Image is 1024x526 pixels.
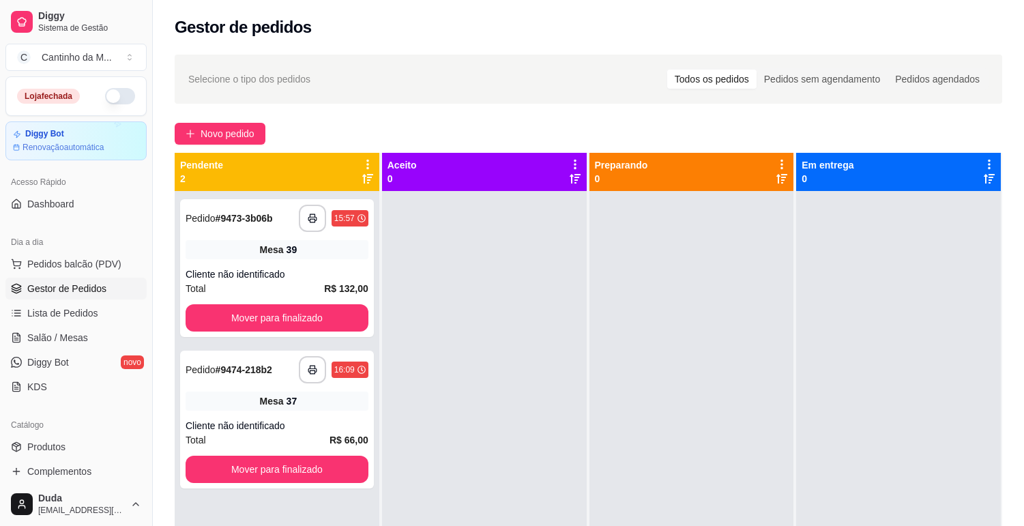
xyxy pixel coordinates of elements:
[186,304,368,332] button: Mover para finalizado
[38,10,141,23] span: Diggy
[5,231,147,253] div: Dia a dia
[27,465,91,478] span: Complementos
[27,440,65,454] span: Produtos
[186,213,216,224] span: Pedido
[5,327,147,349] a: Salão / Mesas
[5,171,147,193] div: Acesso Rápido
[186,364,216,375] span: Pedido
[287,243,297,257] div: 39
[595,158,648,172] p: Preparando
[180,172,223,186] p: 2
[802,158,853,172] p: Em entrega
[387,172,417,186] p: 0
[27,355,69,369] span: Diggy Bot
[27,257,121,271] span: Pedidos balcão (PDV)
[27,380,47,394] span: KDS
[186,433,206,448] span: Total
[324,283,368,294] strong: R$ 132,00
[17,50,31,64] span: C
[5,488,147,521] button: Duda[EMAIL_ADDRESS][DOMAIN_NAME]
[5,44,147,71] button: Select a team
[25,129,64,139] article: Diggy Bot
[5,376,147,398] a: KDS
[186,419,368,433] div: Cliente não identificado
[888,70,987,89] div: Pedidos agendados
[216,364,272,375] strong: # 9474-218b2
[260,243,284,257] span: Mesa
[5,436,147,458] a: Produtos
[27,331,88,345] span: Salão / Mesas
[23,142,104,153] article: Renovação automática
[27,197,74,211] span: Dashboard
[287,394,297,408] div: 37
[38,493,125,505] span: Duda
[105,88,135,104] button: Alterar Status
[802,172,853,186] p: 0
[5,121,147,160] a: Diggy BotRenovaçãoautomática
[667,70,757,89] div: Todos os pedidos
[186,281,206,296] span: Total
[201,126,254,141] span: Novo pedido
[757,70,888,89] div: Pedidos sem agendamento
[17,89,80,104] div: Loja fechada
[186,456,368,483] button: Mover para finalizado
[5,278,147,299] a: Gestor de Pedidos
[5,302,147,324] a: Lista de Pedidos
[27,306,98,320] span: Lista de Pedidos
[5,5,147,38] a: DiggySistema de Gestão
[175,16,312,38] h2: Gestor de pedidos
[27,282,106,295] span: Gestor de Pedidos
[595,172,648,186] p: 0
[180,158,223,172] p: Pendente
[334,364,355,375] div: 16:09
[188,72,310,87] span: Selecione o tipo dos pedidos
[5,253,147,275] button: Pedidos balcão (PDV)
[5,193,147,215] a: Dashboard
[387,158,417,172] p: Aceito
[175,123,265,145] button: Novo pedido
[42,50,112,64] div: Cantinho da M ...
[186,129,195,138] span: plus
[38,505,125,516] span: [EMAIL_ADDRESS][DOMAIN_NAME]
[5,461,147,482] a: Complementos
[186,267,368,281] div: Cliente não identificado
[38,23,141,33] span: Sistema de Gestão
[5,351,147,373] a: Diggy Botnovo
[5,414,147,436] div: Catálogo
[330,435,368,445] strong: R$ 66,00
[260,394,284,408] span: Mesa
[334,213,355,224] div: 15:57
[216,213,273,224] strong: # 9473-3b06b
